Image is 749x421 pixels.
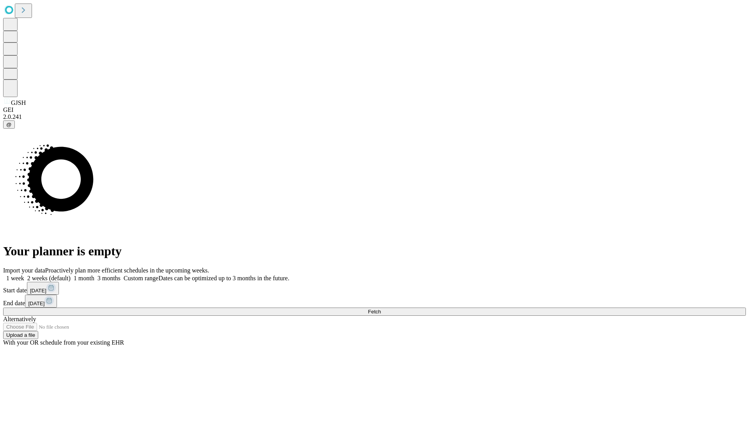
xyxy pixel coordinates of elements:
span: 1 week [6,275,24,281]
span: @ [6,122,12,127]
h1: Your planner is empty [3,244,746,258]
button: [DATE] [25,295,57,308]
span: Fetch [368,309,381,315]
span: 1 month [74,275,94,281]
div: GEI [3,106,746,113]
button: [DATE] [27,282,59,295]
span: 2 weeks (default) [27,275,71,281]
span: Dates can be optimized up to 3 months in the future. [158,275,289,281]
span: [DATE] [30,288,46,294]
span: With your OR schedule from your existing EHR [3,339,124,346]
button: Fetch [3,308,746,316]
span: 3 months [98,275,121,281]
button: @ [3,120,15,129]
span: Custom range [124,275,158,281]
span: GJSH [11,99,26,106]
div: Start date [3,282,746,295]
div: 2.0.241 [3,113,746,120]
span: [DATE] [28,301,44,306]
span: Import your data [3,267,45,274]
button: Upload a file [3,331,38,339]
div: End date [3,295,746,308]
span: Proactively plan more efficient schedules in the upcoming weeks. [45,267,209,274]
span: Alternatively [3,316,36,322]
